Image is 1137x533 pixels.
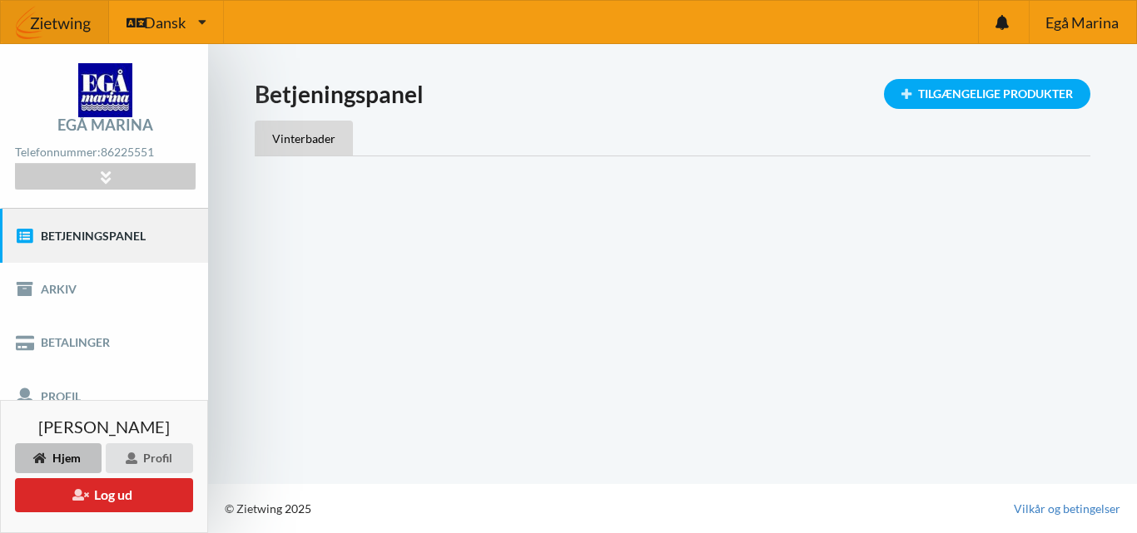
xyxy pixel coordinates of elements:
[884,79,1090,109] div: Tilgængelige Produkter
[15,141,195,164] div: Telefonnummer:
[38,418,170,435] span: [PERSON_NAME]
[78,63,132,117] img: logo
[57,117,153,132] div: Egå Marina
[255,121,353,155] div: Vinterbader
[15,478,193,512] button: Log ud
[1045,15,1119,30] span: Egå Marina
[1014,501,1120,517] a: Vilkår og betingelser
[144,15,186,30] span: Dansk
[101,145,154,159] strong: 86225551
[15,443,102,473] div: Hjem
[255,79,1090,109] h1: Betjeningspanel
[106,443,193,473] div: Profil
